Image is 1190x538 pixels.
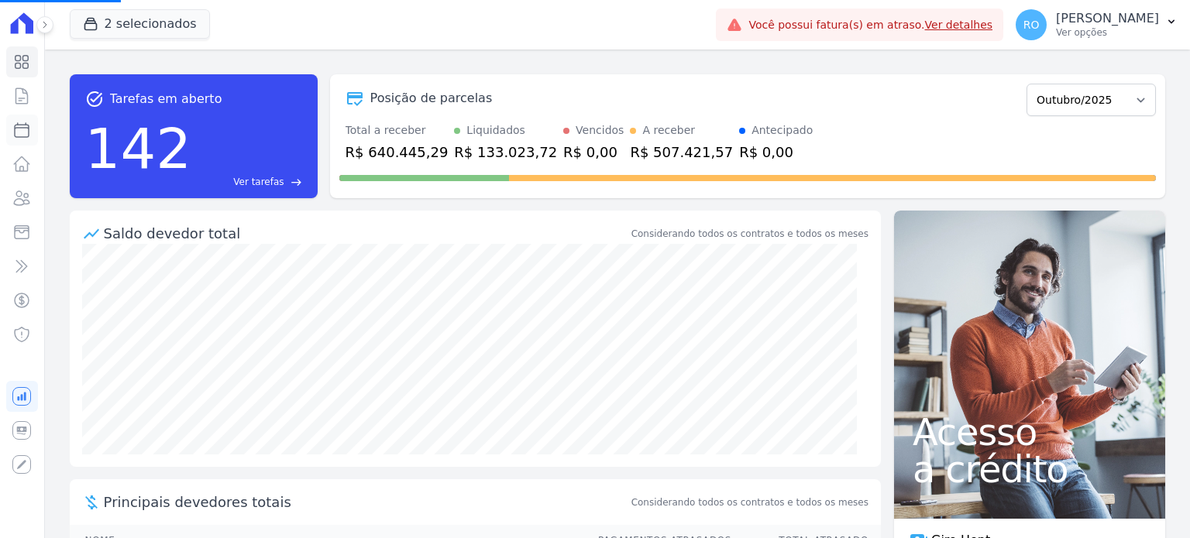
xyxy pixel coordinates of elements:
[104,223,628,244] div: Saldo devedor total
[630,142,733,163] div: R$ 507.421,57
[1003,3,1190,46] button: RO [PERSON_NAME] Ver opções
[913,413,1147,451] span: Acesso
[110,90,222,108] span: Tarefas em aberto
[291,176,302,188] span: east
[1056,26,1159,39] p: Ver opções
[751,122,813,139] div: Antecipado
[85,90,104,108] span: task_alt
[466,122,525,139] div: Liquidados
[563,142,624,163] div: R$ 0,00
[631,495,868,509] span: Considerando todos os contratos e todos os meses
[631,227,868,241] div: Considerando todos os contratos e todos os meses
[642,122,695,139] div: A receber
[198,175,302,189] a: Ver tarefas east
[925,19,993,31] a: Ver detalhes
[739,142,813,163] div: R$ 0,00
[70,9,210,39] button: 2 selecionados
[370,89,493,108] div: Posição de parcelas
[1056,11,1159,26] p: [PERSON_NAME]
[454,142,557,163] div: R$ 133.023,72
[346,122,449,139] div: Total a receber
[233,175,284,189] span: Ver tarefas
[104,492,628,512] span: Principais devedores totais
[85,108,191,189] div: 142
[748,17,992,33] span: Você possui fatura(s) em atraso.
[346,142,449,163] div: R$ 640.445,29
[1023,19,1040,30] span: RO
[913,451,1147,488] span: a crédito
[576,122,624,139] div: Vencidos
